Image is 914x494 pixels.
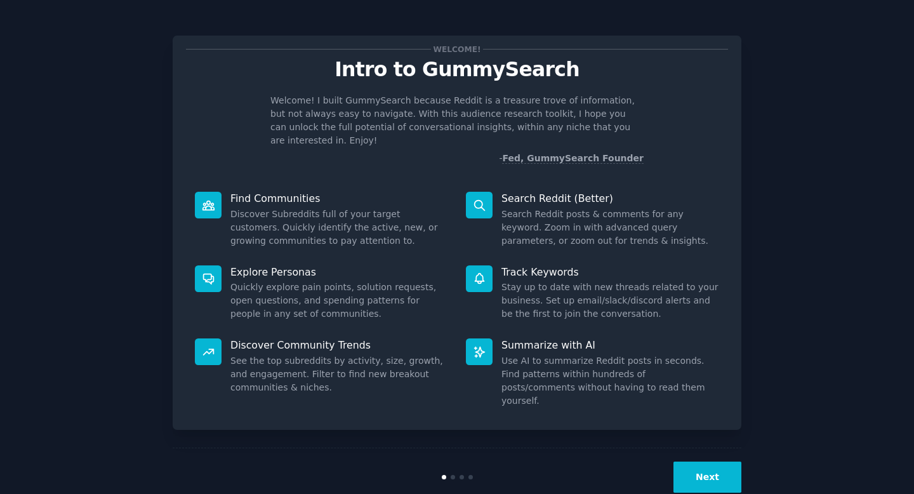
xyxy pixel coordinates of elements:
[501,281,719,321] dd: Stay up to date with new threads related to your business. Set up email/slack/discord alerts and ...
[230,354,448,394] dd: See the top subreddits by activity, size, growth, and engagement. Filter to find new breakout com...
[230,265,448,279] p: Explore Personas
[230,281,448,321] dd: Quickly explore pain points, solution requests, open questions, and spending patterns for people ...
[499,152,644,165] div: -
[431,43,483,56] span: Welcome!
[501,338,719,352] p: Summarize with AI
[230,208,448,248] dd: Discover Subreddits full of your target customers. Quickly identify the active, new, or growing c...
[270,94,644,147] p: Welcome! I built GummySearch because Reddit is a treasure trove of information, but not always ea...
[230,338,448,352] p: Discover Community Trends
[501,208,719,248] dd: Search Reddit posts & comments for any keyword. Zoom in with advanced query parameters, or zoom o...
[502,153,644,164] a: Fed, GummySearch Founder
[501,354,719,408] dd: Use AI to summarize Reddit posts in seconds. Find patterns within hundreds of posts/comments with...
[186,58,728,81] p: Intro to GummySearch
[501,192,719,205] p: Search Reddit (Better)
[673,462,741,493] button: Next
[501,265,719,279] p: Track Keywords
[230,192,448,205] p: Find Communities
